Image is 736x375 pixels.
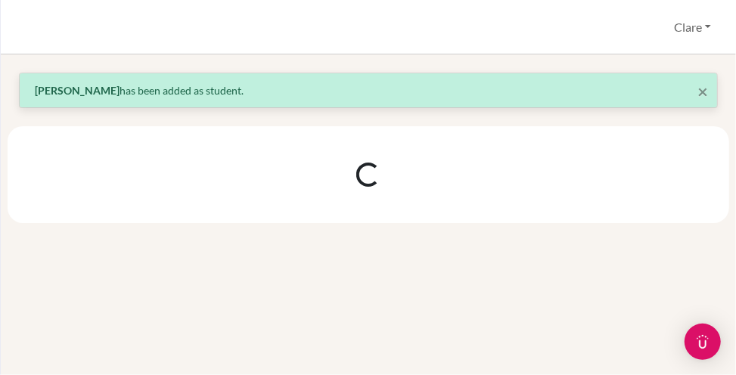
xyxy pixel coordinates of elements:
button: Clare [667,13,718,42]
button: Close [697,82,708,101]
p: has been added as student. [35,82,702,98]
div: Open Intercom Messenger [685,324,721,360]
span: × [697,80,708,102]
strong: [PERSON_NAME] [35,84,120,97]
